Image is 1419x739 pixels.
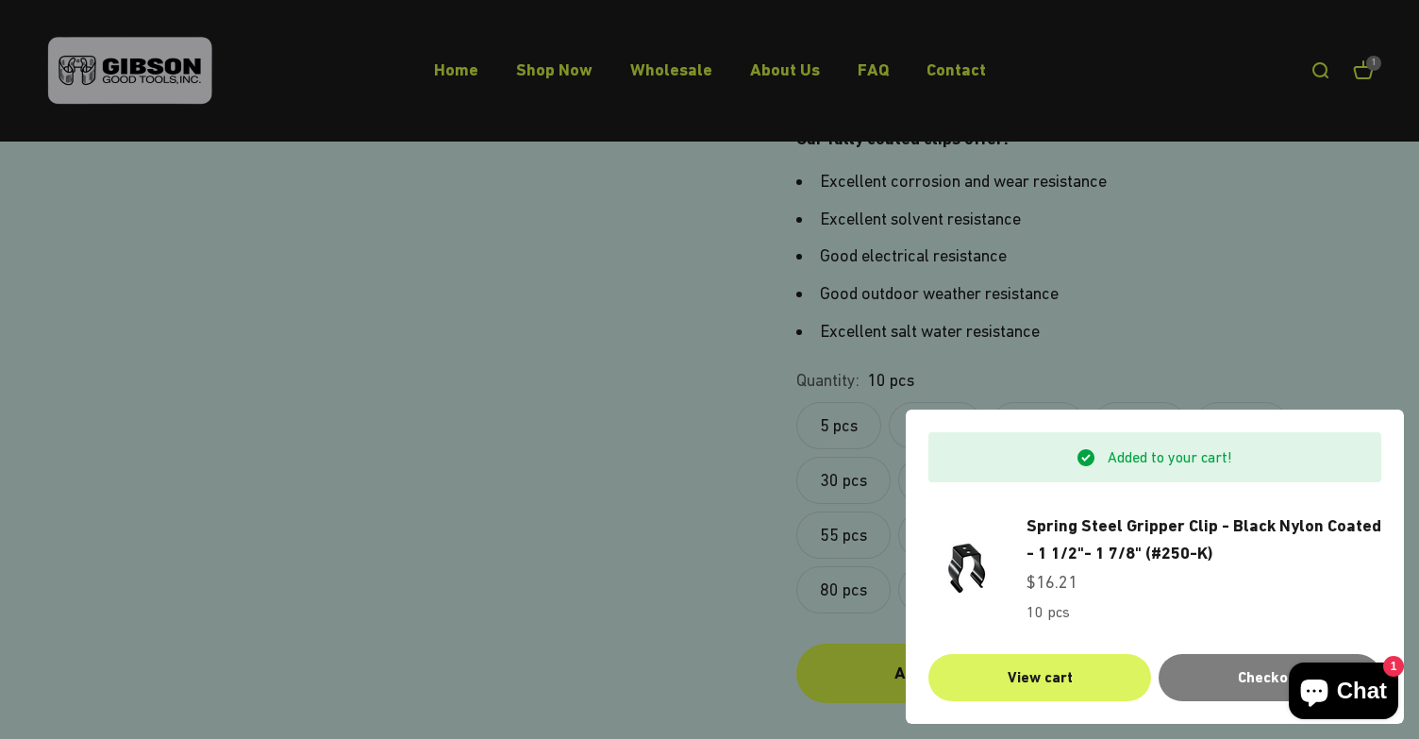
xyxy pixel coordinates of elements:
[1159,654,1381,701] button: Checkout
[928,530,1004,606] img: Gripper clip, made & shipped from the USA!
[1283,663,1404,724] inbox-online-store-chat: Shopify online store chat
[1027,512,1381,567] a: Spring Steel Gripper Clip - Black Nylon Coated - 1 1/2"- 1 7/8" (#250-K)
[1181,665,1359,690] div: Checkout
[1027,569,1077,596] sale-price: $16.21
[928,654,1151,701] a: View cart
[928,432,1381,483] div: Added to your cart!
[1027,600,1381,625] p: 10 pcs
